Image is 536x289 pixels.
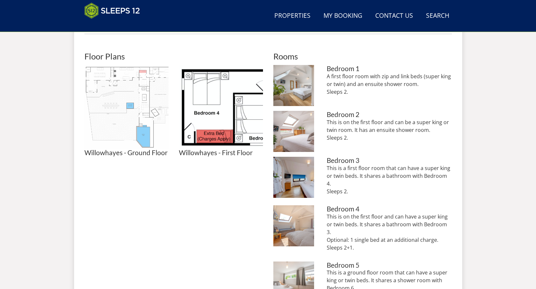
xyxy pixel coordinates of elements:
[81,23,149,28] iframe: Customer reviews powered by Trustpilot
[327,111,452,118] h3: Bedroom 2
[84,149,169,156] h3: Willowhayes - Ground Floor
[423,9,452,23] a: Search
[373,9,416,23] a: Contact Us
[327,262,452,269] h3: Bedroom 5
[84,3,140,19] img: Sleeps 12
[321,9,365,23] a: My Booking
[273,65,314,106] img: Bedroom 1
[327,213,452,252] p: This is on the first floor and can have a super king or twin beds. It shares a bathroom with Bedr...
[273,111,314,152] img: Bedroom 2
[273,52,452,61] h2: Rooms
[327,118,452,142] p: This is on the first floor and can be a super king or twin room. It has an ensuite shower room. S...
[84,52,263,61] h2: Floor Plans
[327,164,452,195] p: This is a first floor room that can have a super king or twin beds. It shares a bathroom with Bed...
[272,9,313,23] a: Properties
[179,149,263,156] h3: Willowhayes - First Floor
[327,157,452,164] h3: Bedroom 3
[84,65,169,149] img: Willowhayes - Ground Floor
[273,157,314,198] img: Bedroom 3
[179,65,263,149] img: Willowhayes - First Floor
[273,205,314,246] img: Bedroom 4
[327,205,452,213] h3: Bedroom 4
[327,72,452,96] p: A first floor room with zip and link beds (super king or twin) and an ensuite shower room. Sleeps 2.
[327,65,452,72] h3: Bedroom 1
